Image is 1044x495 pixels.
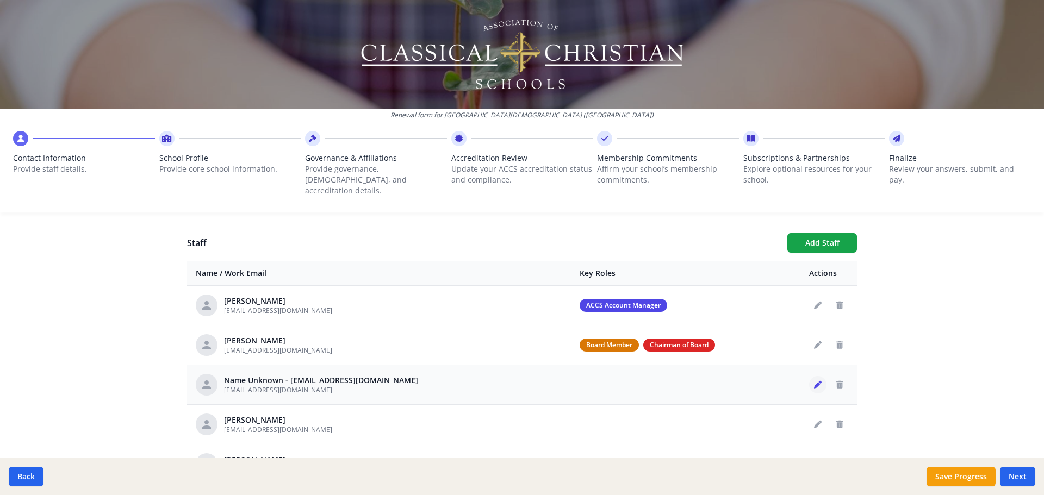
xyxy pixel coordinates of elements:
span: [EMAIL_ADDRESS][DOMAIN_NAME] [224,346,332,355]
button: Delete staff [831,416,848,433]
button: Delete staff [831,376,848,393]
p: Provide core school information. [159,164,301,174]
p: Provide staff details. [13,164,155,174]
span: School Profile [159,153,301,164]
p: Provide governance, [DEMOGRAPHIC_DATA], and accreditation details. [305,164,447,196]
p: Review your answers, submit, and pay. [889,164,1031,185]
div: Name Unknown - [EMAIL_ADDRESS][DOMAIN_NAME] [224,375,418,386]
button: Add Staff [787,233,857,253]
span: [EMAIL_ADDRESS][DOMAIN_NAME] [224,425,332,434]
th: Key Roles [571,261,800,286]
span: Governance & Affiliations [305,153,447,164]
button: Next [1000,467,1035,486]
span: [EMAIL_ADDRESS][DOMAIN_NAME] [224,385,332,394]
span: Membership Commitments [597,153,739,164]
button: Edit staff [809,336,826,354]
button: Save Progress [927,467,996,486]
span: ACCS Account Manager [580,299,667,312]
button: Edit staff [809,416,826,433]
th: Name / Work Email [187,261,571,286]
button: Delete staff [831,297,848,314]
img: Logo [359,16,685,92]
button: Edit staff [809,455,826,473]
span: Chairman of Board [643,339,715,352]
span: Contact Information [13,153,155,164]
h1: Staff [187,236,779,249]
span: [EMAIL_ADDRESS][DOMAIN_NAME] [224,306,332,315]
span: Board Member [580,339,639,352]
p: Update your ACCS accreditation status and compliance. [451,164,593,185]
div: [PERSON_NAME] [224,335,332,346]
button: Delete staff [831,336,848,354]
th: Actions [800,261,857,286]
button: Edit staff [809,376,826,393]
button: Back [9,467,43,486]
span: Finalize [889,153,1031,164]
p: Affirm your school’s membership commitments. [597,164,739,185]
span: Accreditation Review [451,153,593,164]
p: Explore optional resources for your school. [743,164,885,185]
span: Subscriptions & Partnerships [743,153,885,164]
button: Edit staff [809,297,826,314]
button: Delete staff [831,455,848,473]
div: [PERSON_NAME] [224,415,332,425]
div: [PERSON_NAME] [224,296,332,306]
div: [PERSON_NAME] [224,454,434,465]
